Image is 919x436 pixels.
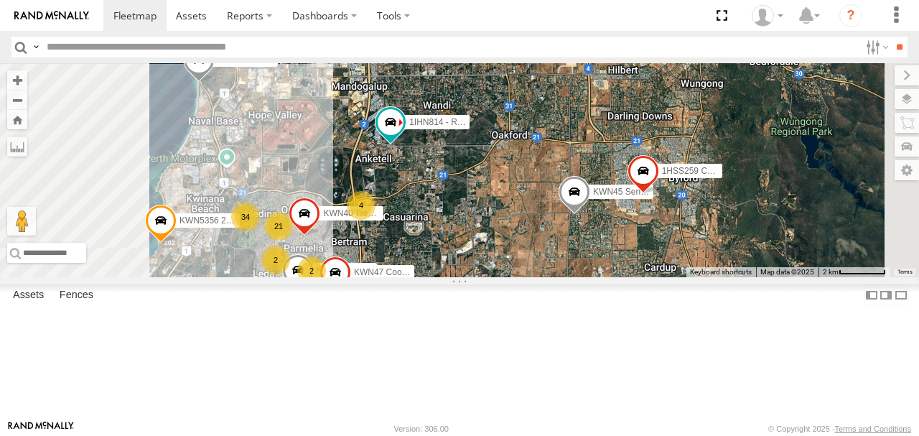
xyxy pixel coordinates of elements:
[747,5,788,27] div: Jeff Wegner
[662,167,808,177] span: 1HSS259 Coor.Enviro Plan & Develop
[864,284,879,305] label: Dock Summary Table to the Left
[14,11,89,21] img: rand-logo.svg
[7,70,27,90] button: Zoom in
[323,209,400,219] span: KWN40 Tree Officer
[690,267,752,277] button: Keyboard shortcuts
[261,246,290,274] div: 2
[297,256,326,285] div: 2
[818,267,890,277] button: Map Scale: 2 km per 62 pixels
[839,4,862,27] i: ?
[768,425,911,433] div: © Copyright 2025 -
[8,422,74,436] a: Visit our Website
[7,90,27,110] button: Zoom out
[354,267,426,277] span: KWN47 Coor. Infra
[894,284,908,305] label: Hide Summary Table
[860,37,891,57] label: Search Filter Options
[879,284,893,305] label: Dock Summary Table to the Right
[179,216,349,226] span: KWN5356 2001086 Camera Trailer Rangers
[760,268,814,276] span: Map data ©2025
[347,191,375,220] div: 4
[231,203,260,231] div: 34
[394,425,449,433] div: Version: 306.00
[7,110,27,129] button: Zoom Home
[52,285,101,305] label: Fences
[835,425,911,433] a: Terms and Conditions
[895,160,919,180] label: Map Settings
[409,117,502,127] span: 1IHN814 - RAV-4 Admin
[897,269,913,275] a: Terms (opens in new tab)
[7,136,27,157] label: Measure
[593,187,668,197] span: KWN45 Senior Hort
[264,212,293,241] div: 21
[30,37,42,57] label: Search Query
[7,207,36,236] button: Drag Pegman onto the map to open Street View
[6,285,51,305] label: Assets
[823,268,839,276] span: 2 km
